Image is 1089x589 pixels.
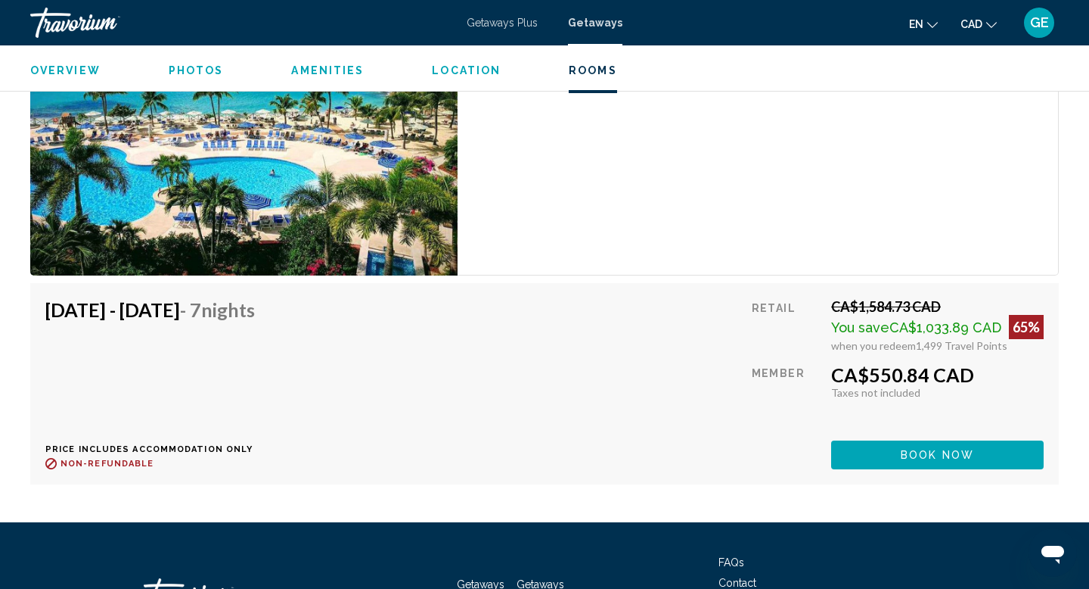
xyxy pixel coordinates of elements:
[180,298,255,321] span: - 7
[432,64,501,77] button: Location
[752,298,820,352] div: Retail
[45,444,266,454] p: Price includes accommodation only
[30,8,451,38] a: Travorium
[831,339,916,352] span: when you redeem
[960,13,997,35] button: Change currency
[291,64,364,76] span: Amenities
[30,64,101,77] button: Overview
[889,319,1001,335] span: CA$1,033.89 CAD
[568,17,622,29] a: Getaways
[909,13,938,35] button: Change language
[1009,315,1044,339] div: 65%
[960,18,982,30] span: CAD
[1030,15,1049,30] span: GE
[1019,7,1059,39] button: User Menu
[831,386,920,399] span: Taxes not included
[831,298,1044,315] div: CA$1,584.73 CAD
[831,319,889,335] span: You save
[169,64,224,76] span: Photos
[718,577,756,589] a: Contact
[569,64,617,76] span: Rooms
[909,18,923,30] span: en
[916,339,1007,352] span: 1,499 Travel Points
[901,450,974,462] span: Book now
[467,17,538,29] a: Getaways Plus
[201,298,255,321] span: Nights
[718,556,744,569] a: FAQs
[752,363,820,429] div: Member
[45,298,255,321] h4: [DATE] - [DATE]
[831,441,1044,469] button: Book now
[169,64,224,77] button: Photos
[569,64,617,77] button: Rooms
[1028,528,1077,577] iframe: Button to launch messaging window
[30,64,101,76] span: Overview
[291,64,364,77] button: Amenities
[831,363,1044,386] div: CA$550.84 CAD
[60,459,154,469] span: Non-refundable
[432,64,501,76] span: Location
